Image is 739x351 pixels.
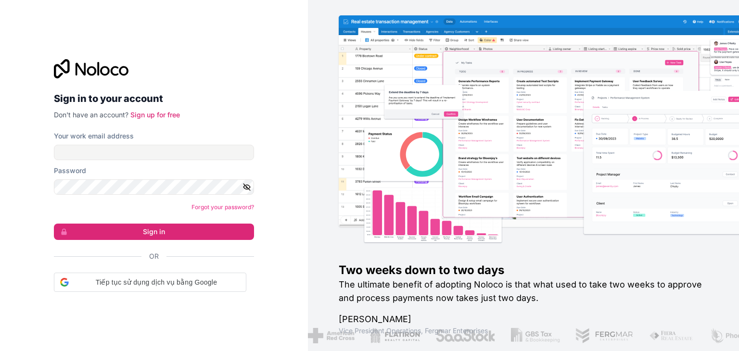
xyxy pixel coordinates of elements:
[339,313,708,326] h1: [PERSON_NAME]
[73,277,240,288] span: Tiếp tục sử dụng dịch vụ bằng Google
[308,328,355,343] img: /assets/american-red-cross-BAupjrZR.png
[191,203,254,211] a: Forgot your password?
[54,90,254,107] h2: Sign in to your account
[149,251,159,261] span: Or
[54,111,128,119] span: Don't have an account?
[54,166,86,175] label: Password
[130,111,180,119] a: Sign up for free
[339,326,708,336] h1: Vice President Operations , Fergmar Enterprises
[54,179,254,195] input: Password
[54,224,254,240] button: Sign in
[339,263,708,278] h1: Two weeks down to two days
[54,273,246,292] div: Tiếp tục sử dụng dịch vụ bằng Google
[54,145,254,160] input: Email address
[54,131,134,141] label: Your work email address
[339,278,708,305] h2: The ultimate benefit of adopting Noloco is that what used to take two weeks to approve and proces...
